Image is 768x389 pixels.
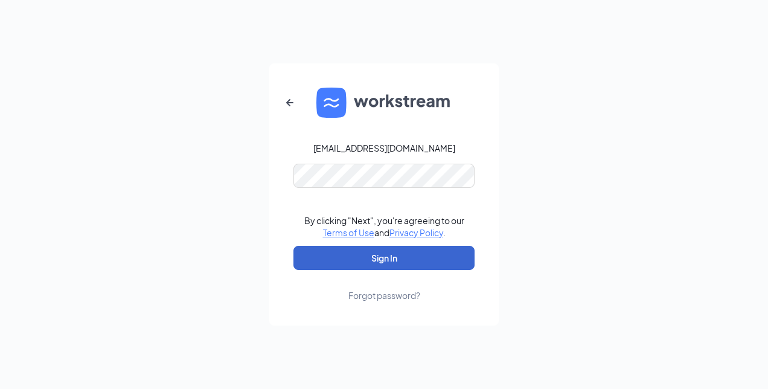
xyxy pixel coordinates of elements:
button: ArrowLeftNew [275,88,304,117]
div: [EMAIL_ADDRESS][DOMAIN_NAME] [313,142,455,154]
svg: ArrowLeftNew [283,95,297,110]
div: By clicking "Next", you're agreeing to our and . [304,214,464,239]
a: Terms of Use [323,227,374,238]
div: Forgot password? [348,289,420,301]
a: Privacy Policy [389,227,443,238]
img: WS logo and Workstream text [316,88,452,118]
a: Forgot password? [348,270,420,301]
button: Sign In [293,246,475,270]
